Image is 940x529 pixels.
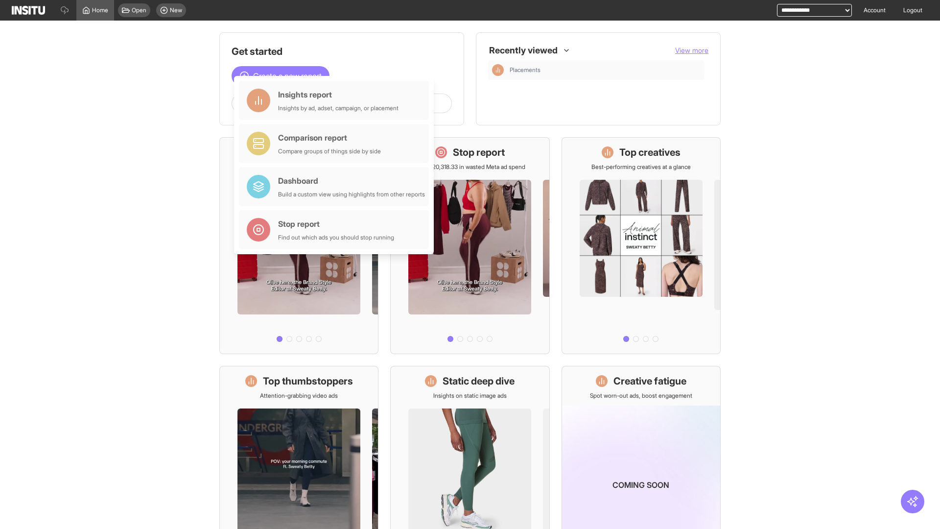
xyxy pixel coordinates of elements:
[510,66,701,74] span: Placements
[278,175,425,187] div: Dashboard
[278,104,399,112] div: Insights by ad, adset, campaign, or placement
[232,45,452,58] h1: Get started
[390,137,549,354] a: Stop reportSave £20,318.33 in wasted Meta ad spend
[12,6,45,15] img: Logo
[591,163,691,171] p: Best-performing creatives at a glance
[619,145,681,159] h1: Top creatives
[263,374,353,388] h1: Top thumbstoppers
[232,66,329,86] button: Create a new report
[170,6,182,14] span: New
[562,137,721,354] a: Top creativesBest-performing creatives at a glance
[433,392,507,400] p: Insights on static image ads
[492,64,504,76] div: Insights
[278,147,381,155] div: Compare groups of things side by side
[132,6,146,14] span: Open
[278,191,425,198] div: Build a custom view using highlights from other reports
[219,137,378,354] a: What's live nowSee all active ads instantly
[675,46,708,55] button: View more
[278,234,394,241] div: Find out which ads you should stop running
[278,132,381,144] div: Comparison report
[278,89,399,100] div: Insights report
[675,46,708,54] span: View more
[415,163,525,171] p: Save £20,318.33 in wasted Meta ad spend
[278,218,394,230] div: Stop report
[92,6,108,14] span: Home
[510,66,540,74] span: Placements
[453,145,505,159] h1: Stop report
[253,70,322,82] span: Create a new report
[443,374,515,388] h1: Static deep dive
[260,392,338,400] p: Attention-grabbing video ads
